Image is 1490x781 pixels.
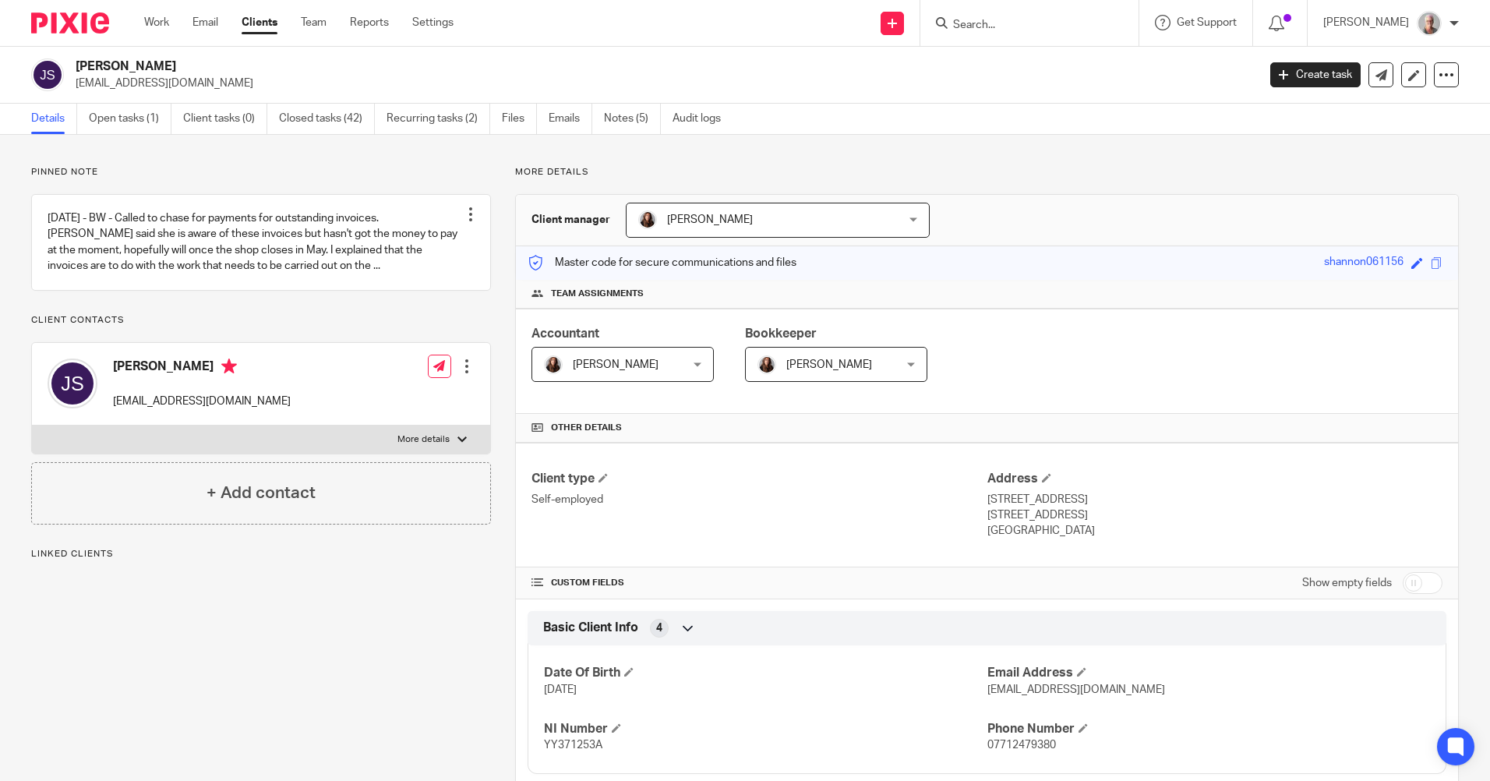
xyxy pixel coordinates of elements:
[279,104,375,134] a: Closed tasks (42)
[987,721,1430,737] h4: Phone Number
[31,104,77,134] a: Details
[412,15,454,30] a: Settings
[31,12,109,34] img: Pixie
[604,104,661,134] a: Notes (5)
[531,492,987,507] p: Self-employed
[573,359,658,370] span: [PERSON_NAME]
[987,507,1442,523] p: [STREET_ADDRESS]
[1302,575,1392,591] label: Show empty fields
[1270,62,1361,87] a: Create task
[745,327,817,340] span: Bookkeeper
[544,740,602,751] span: YY371253A
[301,15,327,30] a: Team
[987,523,1442,539] p: [GEOGRAPHIC_DATA]
[987,740,1056,751] span: 07712479380
[31,548,491,560] p: Linked clients
[544,684,577,695] span: [DATE]
[757,355,776,374] img: IMG_0011.jpg
[987,665,1430,681] h4: Email Address
[31,58,64,91] img: svg%3E
[987,471,1442,487] h4: Address
[531,471,987,487] h4: Client type
[987,492,1442,507] p: [STREET_ADDRESS]
[656,620,662,636] span: 4
[397,433,450,446] p: More details
[544,665,987,681] h4: Date Of Birth
[89,104,171,134] a: Open tasks (1)
[551,288,644,300] span: Team assignments
[1324,254,1403,272] div: shannon061156
[551,422,622,434] span: Other details
[667,214,753,225] span: [PERSON_NAME]
[1417,11,1442,36] img: KR%20update.jpg
[544,721,987,737] h4: NI Number
[543,620,638,636] span: Basic Client Info
[1177,17,1237,28] span: Get Support
[144,15,169,30] a: Work
[31,314,491,327] p: Client contacts
[987,684,1165,695] span: [EMAIL_ADDRESS][DOMAIN_NAME]
[952,19,1092,33] input: Search
[786,359,872,370] span: [PERSON_NAME]
[502,104,537,134] a: Files
[544,355,563,374] img: IMG_0011.jpg
[387,104,490,134] a: Recurring tasks (2)
[531,577,987,589] h4: CUSTOM FIELDS
[48,359,97,408] img: svg%3E
[638,210,657,229] img: IMG_0011.jpg
[183,104,267,134] a: Client tasks (0)
[113,394,291,409] p: [EMAIL_ADDRESS][DOMAIN_NAME]
[350,15,389,30] a: Reports
[531,212,610,228] h3: Client manager
[113,359,291,378] h4: [PERSON_NAME]
[673,104,733,134] a: Audit logs
[528,255,796,270] p: Master code for secure communications and files
[531,327,599,340] span: Accountant
[192,15,218,30] a: Email
[515,166,1459,178] p: More details
[76,58,1012,75] h2: [PERSON_NAME]
[1323,15,1409,30] p: [PERSON_NAME]
[207,481,316,505] h4: + Add contact
[242,15,277,30] a: Clients
[221,359,237,374] i: Primary
[76,76,1247,91] p: [EMAIL_ADDRESS][DOMAIN_NAME]
[549,104,592,134] a: Emails
[31,166,491,178] p: Pinned note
